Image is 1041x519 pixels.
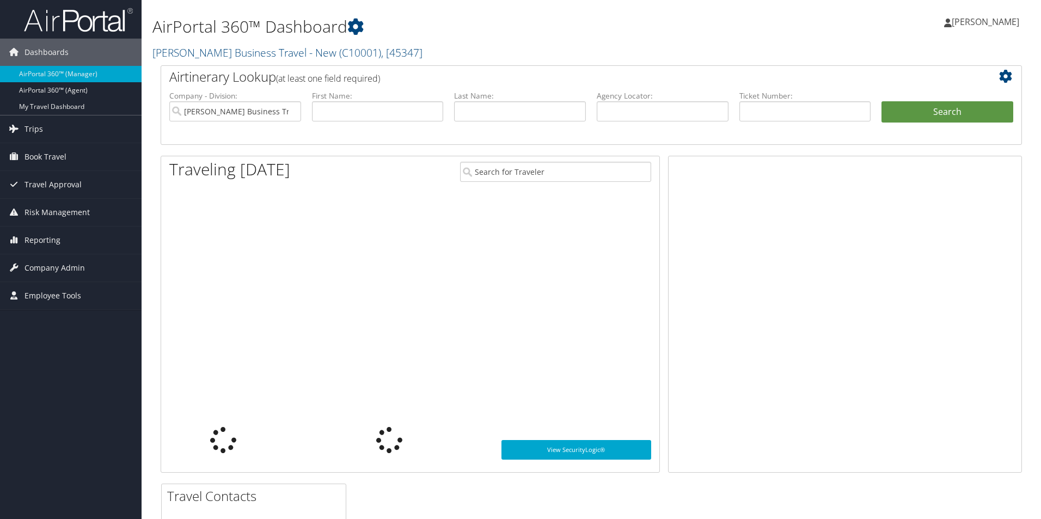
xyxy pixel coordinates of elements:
[501,440,651,460] a: View SecurityLogic®
[25,39,69,66] span: Dashboards
[25,282,81,309] span: Employee Tools
[169,158,290,181] h1: Traveling [DATE]
[339,45,381,60] span: ( C10001 )
[454,90,586,101] label: Last Name:
[25,115,43,143] span: Trips
[167,487,346,505] h2: Travel Contacts
[25,254,85,282] span: Company Admin
[460,162,651,182] input: Search for Traveler
[25,171,82,198] span: Travel Approval
[881,101,1013,123] button: Search
[739,90,871,101] label: Ticket Number:
[169,90,301,101] label: Company - Division:
[152,45,422,60] a: [PERSON_NAME] Business Travel - New
[276,72,380,84] span: (at least one field required)
[25,143,66,170] span: Book Travel
[152,15,738,38] h1: AirPortal 360™ Dashboard
[25,227,60,254] span: Reporting
[312,90,444,101] label: First Name:
[952,16,1019,28] span: [PERSON_NAME]
[24,7,133,33] img: airportal-logo.png
[597,90,728,101] label: Agency Locator:
[25,199,90,226] span: Risk Management
[944,5,1030,38] a: [PERSON_NAME]
[169,68,941,86] h2: Airtinerary Lookup
[381,45,422,60] span: , [ 45347 ]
